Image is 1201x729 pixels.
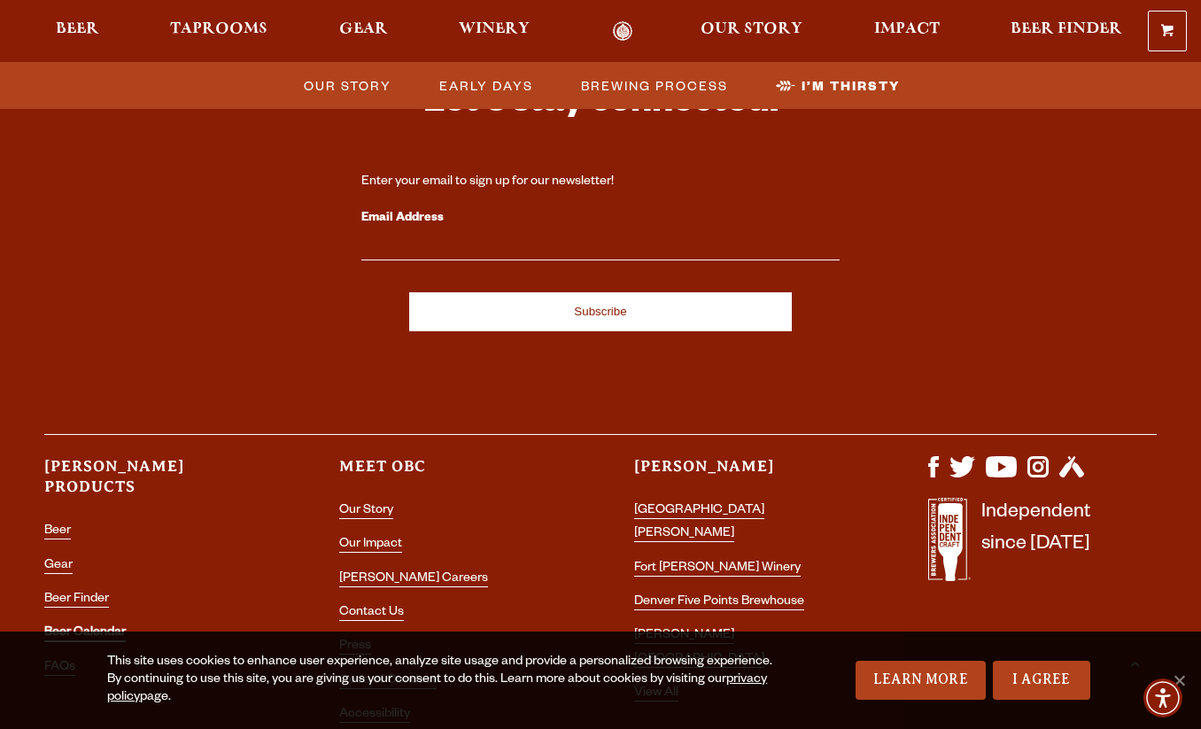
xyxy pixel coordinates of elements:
[107,654,775,707] div: This site uses cookies to enhance user experience, analyze site usage and provide a personalized ...
[44,593,109,608] a: Beer Finder
[44,456,272,513] h3: [PERSON_NAME] Products
[701,22,802,36] span: Our Story
[159,21,279,42] a: Taprooms
[999,21,1134,42] a: Beer Finder
[689,21,814,42] a: Our Story
[993,661,1090,700] a: I Agree
[1143,679,1182,717] div: Accessibility Menu
[589,21,655,42] a: Odell Home
[765,73,909,98] a: I’m Thirsty
[581,73,728,98] span: Brewing Process
[44,21,111,42] a: Beer
[634,562,801,577] a: Fort [PERSON_NAME] Winery
[928,469,938,483] a: Visit us on Facebook
[986,469,1016,483] a: Visit us on YouTube
[44,559,73,574] a: Gear
[339,504,393,519] a: Our Story
[361,174,840,191] div: Enter your email to sign up for our newsletter!
[874,22,940,36] span: Impact
[170,22,267,36] span: Taprooms
[304,73,391,98] span: Our Story
[44,626,126,642] a: Beer Calendar
[570,73,737,98] a: Brewing Process
[429,73,542,98] a: Early Days
[339,572,488,587] a: [PERSON_NAME] Careers
[339,22,388,36] span: Gear
[1059,469,1085,483] a: Visit us on Untappd
[863,21,951,42] a: Impact
[293,73,400,98] a: Our Story
[634,456,862,492] h3: [PERSON_NAME]
[856,661,986,700] a: Learn More
[1027,469,1049,483] a: Visit us on Instagram
[634,504,764,542] a: [GEOGRAPHIC_DATA][PERSON_NAME]
[802,73,900,98] span: I’m Thirsty
[44,524,71,539] a: Beer
[361,207,840,230] label: Email Address
[949,469,976,483] a: Visit us on X (formerly Twitter)
[339,538,402,553] a: Our Impact
[339,606,404,621] a: Contact Us
[634,595,804,610] a: Denver Five Points Brewhouse
[339,456,567,492] h3: Meet OBC
[634,629,764,667] a: [PERSON_NAME] [GEOGRAPHIC_DATA]
[459,22,530,36] span: Winery
[56,22,99,36] span: Beer
[439,73,533,98] span: Early Days
[1011,22,1122,36] span: Beer Finder
[447,21,541,42] a: Winery
[409,292,792,331] input: Subscribe
[981,498,1090,591] p: Independent since [DATE]
[328,21,399,42] a: Gear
